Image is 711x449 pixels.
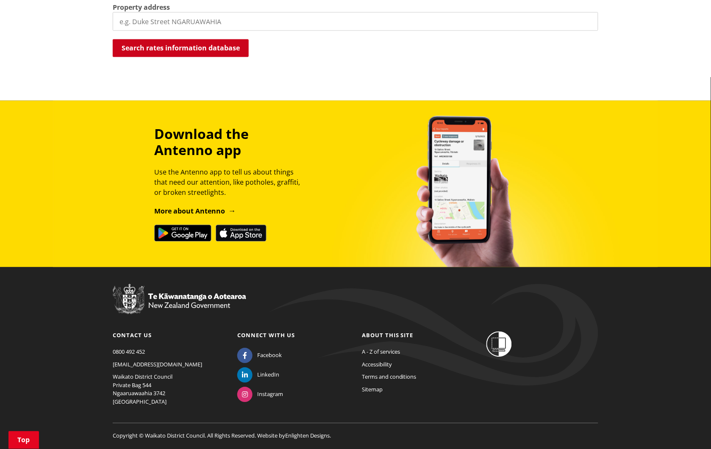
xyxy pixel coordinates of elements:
a: Top [8,431,39,449]
span: LinkedIn [257,371,279,380]
img: Download on the App Store [216,225,267,242]
p: Copyright © Waikato District Council. All Rights Reserved. Website by . [113,423,598,441]
p: Use the Antenno app to tell us about things that need our attention, like potholes, graffiti, or ... [154,167,308,198]
p: Waikato District Council Private Bag 544 Ngaaruawaahia 3742 [GEOGRAPHIC_DATA] [113,373,225,406]
input: e.g. Duke Street NGARUAWAHIA [113,12,598,31]
iframe: Messenger Launcher [672,413,703,444]
a: Sitemap [362,386,383,394]
a: About this site [362,332,414,339]
a: [EMAIL_ADDRESS][DOMAIN_NAME] [113,361,202,369]
a: Connect with us [237,332,295,339]
span: Facebook [257,352,282,360]
a: Enlighten Designs [285,432,330,440]
a: New Zealand Government [113,303,246,311]
img: New Zealand Government [113,284,246,315]
h3: Download the Antenno app [154,126,308,159]
a: 0800 492 452 [113,348,145,356]
span: Instagram [257,391,283,399]
a: Terms and conditions [362,373,417,381]
img: Shielded [486,332,512,357]
button: Search rates information database [113,39,249,57]
a: Accessibility [362,361,392,369]
a: More about Antenno [154,207,236,216]
label: Property address [113,2,170,12]
a: LinkedIn [237,371,279,379]
img: Get it on Google Play [154,225,211,242]
a: Contact us [113,332,152,339]
a: A - Z of services [362,348,400,356]
a: Instagram [237,391,283,398]
a: Facebook [237,352,282,359]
